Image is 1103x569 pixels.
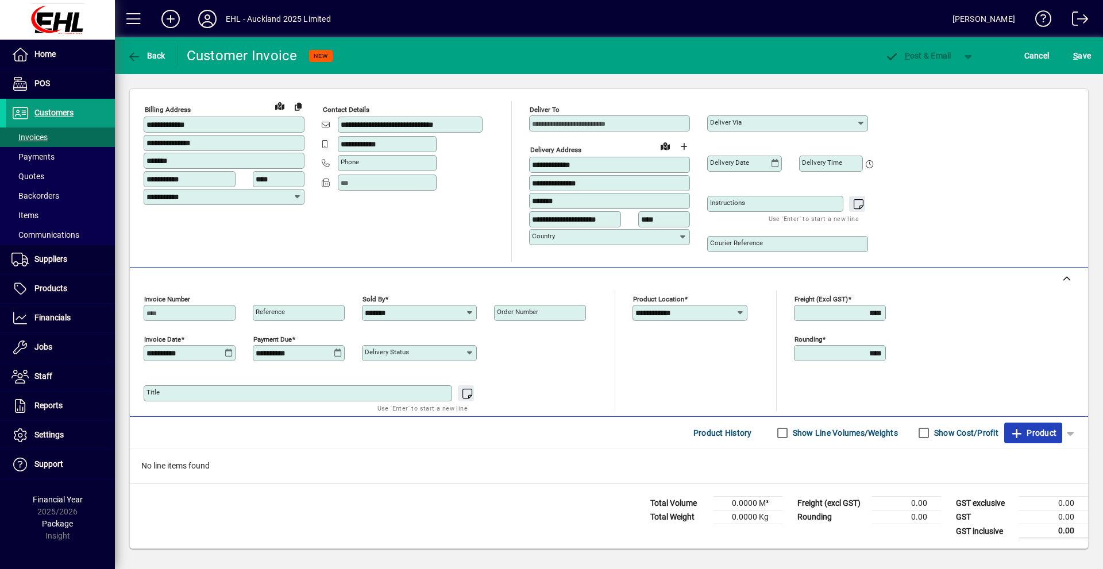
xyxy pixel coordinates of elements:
[362,295,385,303] mat-label: Sold by
[6,69,115,98] a: POS
[271,96,289,115] a: View on map
[6,127,115,147] a: Invoices
[6,167,115,186] a: Quotes
[932,427,998,439] label: Show Cost/Profit
[710,118,742,126] mat-label: Deliver via
[872,497,941,510] td: 0.00
[950,524,1019,539] td: GST inclusive
[377,401,468,415] mat-hint: Use 'Enter' to start a new line
[34,313,71,322] span: Financials
[146,388,160,396] mat-label: Title
[885,51,951,60] span: ost & Email
[710,199,745,207] mat-label: Instructions
[34,49,56,59] span: Home
[11,133,48,142] span: Invoices
[11,172,44,181] span: Quotes
[769,212,859,225] mat-hint: Use 'Enter' to start a new line
[6,450,115,479] a: Support
[6,274,115,303] a: Products
[950,510,1019,524] td: GST
[33,495,83,504] span: Financial Year
[130,448,1088,483] div: No line items found
[34,459,63,469] span: Support
[189,9,226,29] button: Profile
[693,424,752,442] span: Product History
[253,335,292,343] mat-label: Payment due
[6,421,115,450] a: Settings
[1027,2,1052,40] a: Knowledge Base
[6,304,115,332] a: Financials
[34,401,63,410] span: Reports
[6,186,115,206] a: Backorders
[1024,47,1050,65] span: Cancel
[34,108,74,117] span: Customers
[790,427,898,439] label: Show Line Volumes/Weights
[11,152,55,161] span: Payments
[1073,47,1091,65] span: ave
[714,497,782,510] td: 0.0000 M³
[6,333,115,362] a: Jobs
[1004,423,1062,443] button: Product
[6,206,115,225] a: Items
[34,342,52,351] span: Jobs
[34,371,52,381] span: Staff
[530,106,560,114] mat-label: Deliver To
[34,254,67,264] span: Suppliers
[674,137,693,156] button: Choose address
[656,137,674,155] a: View on map
[6,147,115,167] a: Payments
[34,79,50,88] span: POS
[6,392,115,420] a: Reports
[714,510,782,524] td: 0.0000 Kg
[1010,424,1056,442] span: Product
[6,40,115,69] a: Home
[11,230,79,239] span: Communications
[187,47,298,65] div: Customer Invoice
[1063,2,1089,40] a: Logout
[710,239,763,247] mat-label: Courier Reference
[1070,45,1094,66] button: Save
[689,423,757,443] button: Product History
[127,51,165,60] span: Back
[950,497,1019,510] td: GST exclusive
[6,245,115,274] a: Suppliers
[1021,45,1052,66] button: Cancel
[1019,497,1088,510] td: 0.00
[314,52,328,60] span: NEW
[872,510,941,524] td: 0.00
[497,308,538,316] mat-label: Order number
[633,295,684,303] mat-label: Product location
[152,9,189,29] button: Add
[256,308,285,316] mat-label: Reference
[795,295,848,303] mat-label: Freight (excl GST)
[289,97,307,115] button: Copy to Delivery address
[365,348,409,356] mat-label: Delivery status
[115,45,178,66] app-page-header-button: Back
[6,362,115,391] a: Staff
[11,191,59,200] span: Backorders
[645,497,714,510] td: Total Volume
[1019,510,1088,524] td: 0.00
[710,158,749,167] mat-label: Delivery date
[124,45,168,66] button: Back
[1073,51,1078,60] span: S
[1019,524,1088,539] td: 0.00
[6,225,115,245] a: Communications
[802,158,842,167] mat-label: Delivery time
[34,430,64,439] span: Settings
[34,284,67,293] span: Products
[144,335,181,343] mat-label: Invoice date
[792,510,872,524] td: Rounding
[905,51,910,60] span: P
[645,510,714,524] td: Total Weight
[879,45,957,66] button: Post & Email
[11,211,38,220] span: Items
[792,497,872,510] td: Freight (excl GST)
[144,295,190,303] mat-label: Invoice number
[226,10,331,28] div: EHL - Auckland 2025 Limited
[795,335,822,343] mat-label: Rounding
[532,232,555,240] mat-label: Country
[952,10,1015,28] div: [PERSON_NAME]
[341,158,359,166] mat-label: Phone
[42,519,73,528] span: Package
